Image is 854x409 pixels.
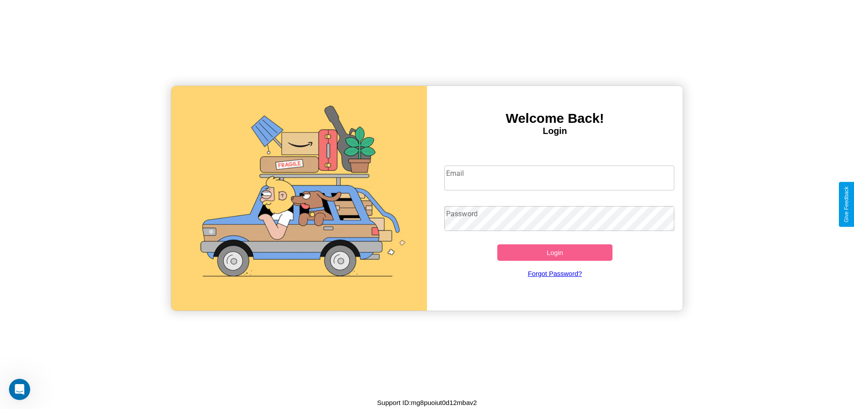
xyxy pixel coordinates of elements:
iframe: Intercom live chat [9,379,30,400]
p: Support ID: mg8puoiut0d12mbav2 [377,397,477,409]
img: gif [171,86,427,311]
button: Login [497,244,612,261]
h4: Login [427,126,683,136]
a: Forgot Password? [440,261,670,286]
h3: Welcome Back! [427,111,683,126]
div: Give Feedback [843,186,850,223]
